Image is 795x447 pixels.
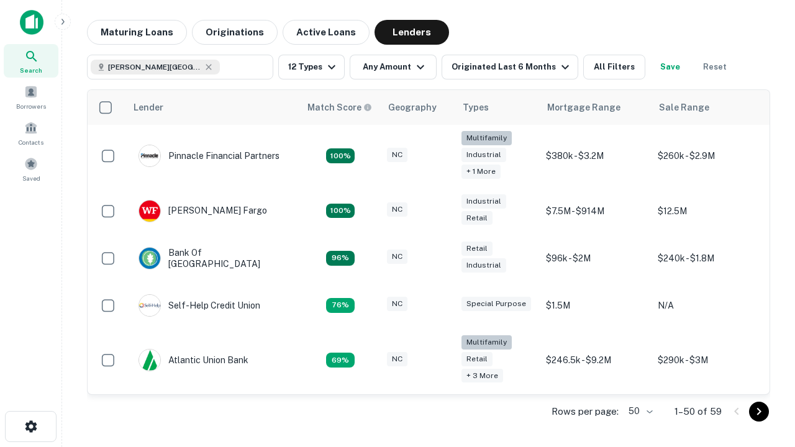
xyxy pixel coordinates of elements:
div: Bank Of [GEOGRAPHIC_DATA] [139,247,288,269]
div: Industrial [461,258,506,273]
div: Multifamily [461,335,512,350]
th: Mortgage Range [540,90,652,125]
p: Rows per page: [552,404,619,419]
td: $380k - $3.2M [540,125,652,187]
button: Go to next page [749,402,769,422]
div: Retail [461,352,493,366]
th: Capitalize uses an advanced AI algorithm to match your search with the best lender. The match sco... [300,90,381,125]
div: Matching Properties: 11, hasApolloMatch: undefined [326,298,355,313]
div: Industrial [461,148,506,162]
button: Originations [192,20,278,45]
div: Originated Last 6 Months [452,60,573,74]
img: picture [139,350,160,371]
span: Contacts [19,137,43,147]
td: $12.5M [652,187,763,235]
div: + 1 more [461,165,501,179]
td: $96k - $2M [540,235,652,282]
th: Types [455,90,540,125]
div: Lender [134,100,163,115]
div: Geography [388,100,437,115]
td: $290k - $3M [652,329,763,392]
div: Retail [461,242,493,256]
img: picture [139,248,160,269]
a: Saved [4,152,58,186]
th: Geography [381,90,455,125]
td: $7.5M - $914M [540,187,652,235]
img: picture [139,145,160,166]
span: Search [20,65,42,75]
div: Industrial [461,194,506,209]
button: Lenders [375,20,449,45]
div: NC [387,202,407,217]
td: $1.5M [540,282,652,329]
div: NC [387,250,407,264]
div: 50 [624,402,655,420]
button: Originated Last 6 Months [442,55,578,79]
div: Types [463,100,489,115]
div: Matching Properties: 26, hasApolloMatch: undefined [326,148,355,163]
div: Multifamily [461,131,512,145]
h6: Match Score [307,101,370,114]
button: Active Loans [283,20,370,45]
iframe: Chat Widget [733,308,795,368]
div: Retail [461,211,493,225]
th: Lender [126,90,300,125]
button: Reset [695,55,735,79]
div: Atlantic Union Bank [139,349,248,371]
p: 1–50 of 59 [675,404,722,419]
div: Mortgage Range [547,100,620,115]
div: Matching Properties: 10, hasApolloMatch: undefined [326,353,355,368]
div: + 3 more [461,369,503,383]
td: $260k - $2.9M [652,125,763,187]
div: Pinnacle Financial Partners [139,145,279,167]
div: NC [387,352,407,366]
button: All Filters [583,55,645,79]
div: NC [387,148,407,162]
a: Search [4,44,58,78]
div: [PERSON_NAME] Fargo [139,200,267,222]
div: NC [387,297,407,311]
img: picture [139,201,160,222]
td: N/A [652,282,763,329]
div: Matching Properties: 15, hasApolloMatch: undefined [326,204,355,219]
div: Matching Properties: 14, hasApolloMatch: undefined [326,251,355,266]
a: Borrowers [4,80,58,114]
button: Save your search to get updates of matches that match your search criteria. [650,55,690,79]
button: Maturing Loans [87,20,187,45]
div: Special Purpose [461,297,531,311]
div: Self-help Credit Union [139,294,260,317]
button: Any Amount [350,55,437,79]
a: Contacts [4,116,58,150]
span: [PERSON_NAME][GEOGRAPHIC_DATA], [GEOGRAPHIC_DATA] [108,61,201,73]
img: capitalize-icon.png [20,10,43,35]
span: Borrowers [16,101,46,111]
button: 12 Types [278,55,345,79]
img: picture [139,295,160,316]
th: Sale Range [652,90,763,125]
td: $246.5k - $9.2M [540,329,652,392]
div: Capitalize uses an advanced AI algorithm to match your search with the best lender. The match sco... [307,101,372,114]
span: Saved [22,173,40,183]
td: $240k - $1.8M [652,235,763,282]
div: Sale Range [659,100,709,115]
